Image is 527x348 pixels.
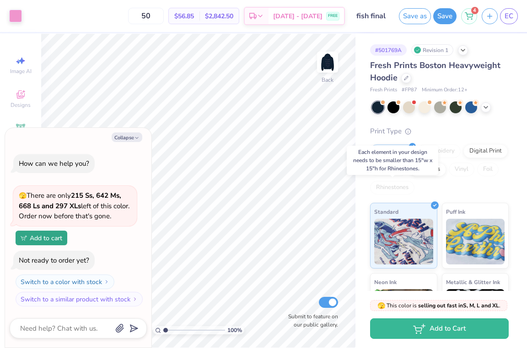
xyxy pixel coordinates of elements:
img: Metallic & Glitter Ink [446,289,505,335]
div: Vinyl [449,163,474,176]
button: Switch to a color with stock [16,274,114,289]
strong: 215 Ss, 642 Ms, 668 Ls and 297 XLs [19,191,121,211]
div: # 501769A [370,44,407,56]
span: Fresh Prints Boston Heavyweight Hoodie [370,60,500,83]
div: Foil [477,163,499,176]
span: $2,842.50 [205,11,233,21]
span: 🫣 [377,301,385,310]
div: How can we help you? [19,159,89,168]
button: Save as [399,8,431,24]
span: Image AI [10,68,32,75]
input: Untitled Design [350,7,394,25]
button: Add to cart [16,231,67,245]
button: Add to Cart [370,318,509,339]
div: Each element in your design needs to be smaller than 15"w x 15"h for Rhinestones. [347,146,438,175]
div: Digital Print [463,144,508,158]
button: Save [433,8,457,24]
img: Standard [374,219,433,264]
span: Metallic & Glitter Ink [446,277,500,287]
span: 100 % [227,326,242,334]
button: Switch to a similar product with stock [16,292,143,306]
span: Fresh Prints [370,86,397,94]
span: There are only left of this color. Order now before that's gone. [19,191,129,221]
img: Switch to a similar product with stock [132,296,138,302]
span: Standard [374,207,398,216]
input: – – [128,8,164,24]
img: Neon Ink [374,289,433,335]
div: Transfers [409,163,446,176]
button: Collapse [112,132,142,142]
span: EC [505,11,513,21]
span: Puff Ink [446,207,465,216]
span: Minimum Order: 12 + [422,86,468,94]
div: Back [322,76,333,84]
span: This color is . [377,301,500,310]
div: Not ready to order yet? [19,256,89,265]
span: 🫣 [19,191,27,200]
a: EC [500,8,518,24]
label: Submit to feature on our public gallery. [283,312,338,329]
img: Puff Ink [446,219,505,264]
span: Designs [11,101,31,109]
span: Neon Ink [374,277,397,287]
span: FREE [328,13,338,19]
img: Switch to a color with stock [104,279,109,285]
div: Revision 1 [411,44,453,56]
span: [DATE] - [DATE] [273,11,323,21]
div: Rhinestones [370,181,414,195]
span: # FP87 [402,86,417,94]
div: Print Type [370,126,509,137]
strong: selling out fast in S, M, L and XL [418,302,499,309]
div: Embroidery [417,144,461,158]
span: 4 [471,7,479,14]
span: $56.85 [174,11,194,21]
img: Back [318,53,337,71]
img: Add to cart [21,235,27,241]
